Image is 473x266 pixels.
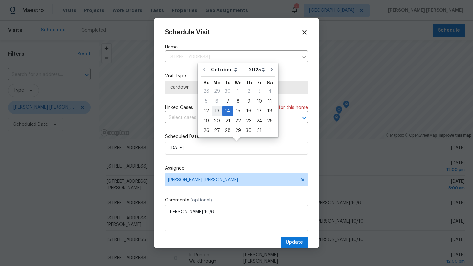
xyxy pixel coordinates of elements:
label: Visit Type [165,73,308,79]
div: 26 [201,126,212,135]
div: 12 [201,106,212,116]
abbr: Friday [257,80,262,85]
div: Sun Oct 12 2025 [201,106,212,116]
div: Mon Oct 13 2025 [212,106,222,116]
div: Wed Oct 22 2025 [233,116,243,126]
span: Update [286,238,303,247]
div: Tue Sep 30 2025 [222,86,233,96]
div: Fri Oct 03 2025 [254,86,265,96]
div: Sat Oct 04 2025 [265,86,275,96]
div: Mon Oct 20 2025 [212,116,222,126]
div: Thu Oct 23 2025 [243,116,254,126]
div: Sun Oct 19 2025 [201,116,212,126]
span: Schedule Visit [165,29,210,36]
abbr: Thursday [246,80,252,85]
abbr: Sunday [203,80,210,85]
div: Mon Oct 06 2025 [212,96,222,106]
div: 24 [254,116,265,125]
div: 21 [222,116,233,125]
div: Wed Oct 08 2025 [233,96,243,106]
div: Thu Oct 09 2025 [243,96,254,106]
div: 31 [254,126,265,135]
div: Sat Oct 25 2025 [265,116,275,126]
div: Tue Oct 21 2025 [222,116,233,126]
textarea: [PERSON_NAME] 10/6 [165,205,308,231]
div: Sat Oct 18 2025 [265,106,275,116]
div: Sun Oct 05 2025 [201,96,212,106]
div: Sat Oct 11 2025 [265,96,275,106]
div: Fri Oct 10 2025 [254,96,265,106]
button: Go to previous month [199,63,209,76]
div: 3 [254,87,265,96]
div: 1 [265,126,275,135]
input: M/D/YYYY [165,142,308,155]
label: Comments [165,197,308,203]
div: 22 [233,116,243,125]
abbr: Wednesday [235,80,242,85]
div: 28 [201,87,212,96]
div: Thu Oct 02 2025 [243,86,254,96]
div: 28 [222,126,233,135]
div: 30 [243,126,254,135]
label: Assignee [165,165,308,172]
input: Enter in an address [165,52,298,62]
div: Sun Oct 26 2025 [201,126,212,136]
div: 29 [233,126,243,135]
div: 7 [222,97,233,106]
abbr: Saturday [267,80,273,85]
span: (optional) [191,198,212,202]
div: 10 [254,97,265,106]
div: 15 [233,106,243,116]
div: Tue Oct 28 2025 [222,126,233,136]
div: 23 [243,116,254,125]
abbr: Tuesday [225,80,231,85]
button: Go to next month [267,63,277,76]
label: Home [165,44,308,50]
div: Wed Oct 29 2025 [233,126,243,136]
div: 14 [222,106,233,116]
label: Scheduled Date [165,133,308,140]
div: 19 [201,116,212,125]
div: 8 [233,97,243,106]
div: Sun Sep 28 2025 [201,86,212,96]
div: 6 [212,97,222,106]
input: Select cases [165,113,290,123]
div: 4 [265,87,275,96]
div: 25 [265,116,275,125]
div: 2 [243,87,254,96]
div: Fri Oct 17 2025 [254,106,265,116]
div: 20 [212,116,222,125]
div: 11 [265,97,275,106]
div: Thu Oct 30 2025 [243,126,254,136]
div: 17 [254,106,265,116]
span: Linked Cases [165,104,193,111]
div: 13 [212,106,222,116]
div: 1 [233,87,243,96]
div: Wed Oct 15 2025 [233,106,243,116]
div: 16 [243,106,254,116]
div: Tue Oct 14 2025 [222,106,233,116]
span: [PERSON_NAME] [PERSON_NAME] [168,177,297,182]
div: 30 [222,87,233,96]
div: Wed Oct 01 2025 [233,86,243,96]
div: 9 [243,97,254,106]
button: Open [300,113,309,123]
div: Tue Oct 07 2025 [222,96,233,106]
div: Fri Oct 24 2025 [254,116,265,126]
div: 5 [201,97,212,106]
div: Thu Oct 16 2025 [243,106,254,116]
span: Close [301,29,308,36]
div: Mon Oct 27 2025 [212,126,222,136]
div: Mon Sep 29 2025 [212,86,222,96]
div: Sat Nov 01 2025 [265,126,275,136]
span: Teardown [168,84,305,91]
div: 27 [212,126,222,135]
button: Update [281,237,308,249]
div: 18 [265,106,275,116]
div: 29 [212,87,222,96]
select: Year [247,65,267,75]
div: Fri Oct 31 2025 [254,126,265,136]
abbr: Monday [214,80,221,85]
select: Month [209,65,247,75]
